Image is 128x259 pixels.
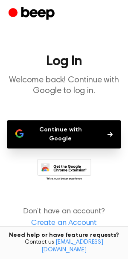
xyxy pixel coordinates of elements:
[7,120,121,148] button: Continue with Google
[7,55,121,68] h1: Log In
[7,206,121,229] p: Don’t have an account?
[9,218,119,229] a: Create an Account
[9,6,57,22] a: Beep
[5,239,123,254] span: Contact us
[7,75,121,96] p: Welcome back! Continue with Google to log in.
[41,239,103,253] a: [EMAIL_ADDRESS][DOMAIN_NAME]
